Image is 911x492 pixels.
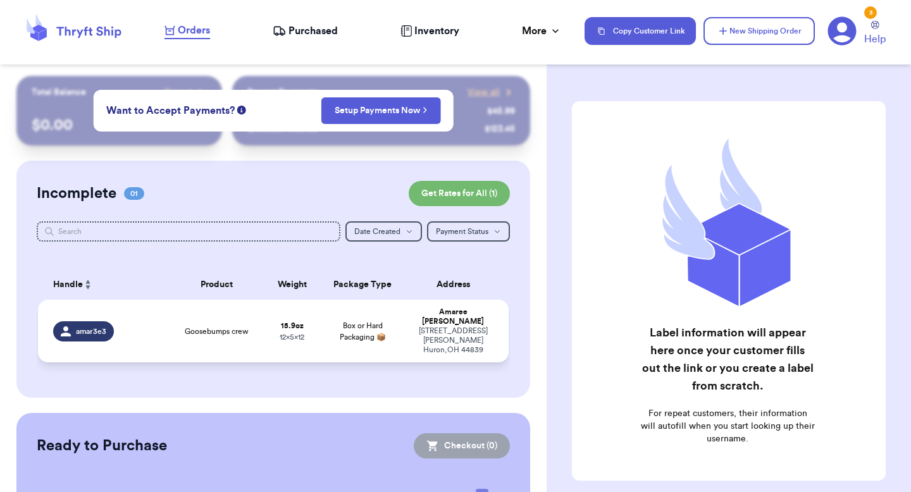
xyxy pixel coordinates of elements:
[170,269,264,300] th: Product
[427,221,510,242] button: Payment Status
[124,187,144,200] span: 01
[412,307,493,326] div: Amaree [PERSON_NAME]
[83,277,93,292] button: Sort ascending
[409,181,510,206] button: Get Rates for All (1)
[864,32,886,47] span: Help
[37,183,116,204] h2: Incomplete
[321,97,441,124] button: Setup Payments Now
[320,269,405,300] th: Package Type
[281,322,304,329] strong: 15.9 oz
[412,326,493,355] div: [STREET_ADDRESS][PERSON_NAME] Huron , OH 44839
[106,103,235,118] span: Want to Accept Payments?
[335,104,428,117] a: Setup Payments Now
[37,221,340,242] input: Search
[345,221,422,242] button: Date Created
[400,23,459,39] a: Inventory
[273,23,338,39] a: Purchased
[468,86,515,99] a: View all
[640,324,815,395] h2: Label information will appear here once your customer fills out the link or you create a label fr...
[522,23,562,39] div: More
[354,228,400,235] span: Date Created
[468,86,500,99] span: View all
[264,269,320,300] th: Weight
[164,86,192,99] span: Payout
[37,436,167,456] h2: Ready to Purchase
[185,326,249,336] span: Goosebumps crew
[53,278,83,292] span: Handle
[247,86,318,99] p: Recent Payments
[164,23,210,39] a: Orders
[414,433,510,458] button: Checkout (0)
[585,17,696,45] button: Copy Customer Link
[864,21,886,47] a: Help
[436,228,488,235] span: Payment Status
[280,333,304,341] span: 12 x 5 x 12
[487,105,515,118] div: $ 45.99
[76,326,106,336] span: amar3e3
[703,17,815,45] button: New Shipping Order
[864,6,877,19] div: 3
[827,16,857,46] a: 3
[288,23,338,39] span: Purchased
[164,86,207,99] a: Payout
[32,115,207,135] p: $ 0.00
[640,407,815,445] p: For repeat customers, their information will autofill when you start looking up their username.
[178,23,210,38] span: Orders
[340,322,386,341] span: Box or Hard Packaging 📦
[405,269,509,300] th: Address
[414,23,459,39] span: Inventory
[485,123,515,135] div: $ 123.45
[32,86,86,99] p: Total Balance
